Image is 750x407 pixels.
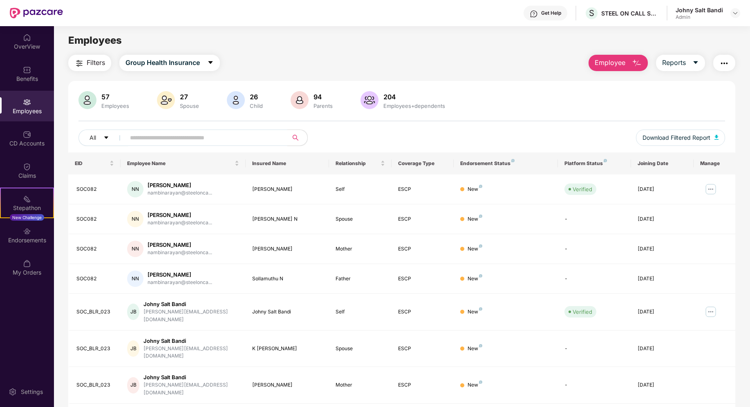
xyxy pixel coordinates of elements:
[336,215,385,223] div: Spouse
[460,160,551,167] div: Endorsement Status
[511,159,515,162] img: svg+xml;base64,PHN2ZyB4bWxucz0iaHR0cDovL3d3dy53My5vcmcvMjAwMC9zdmciIHdpZHRoPSI4IiBoZWlnaHQ9IjgiIH...
[382,93,447,101] div: 204
[291,91,309,109] img: svg+xml;base64,PHN2ZyB4bWxucz0iaHR0cDovL3d3dy53My5vcmcvMjAwMC9zdmciIHhtbG5zOnhsaW5rPSJodHRwOi8vd3...
[329,152,392,174] th: Relationship
[100,93,131,101] div: 57
[76,186,114,193] div: SOC082
[714,135,719,140] img: svg+xml;base64,PHN2ZyB4bWxucz0iaHR0cDovL3d3dy53My5vcmcvMjAwMC9zdmciIHhtbG5zOnhsaW5rPSJodHRwOi8vd3...
[638,275,687,283] div: [DATE]
[78,91,96,109] img: svg+xml;base64,PHN2ZyB4bWxucz0iaHR0cDovL3d3dy53My5vcmcvMjAwMC9zdmciIHhtbG5zOnhsaW5rPSJodHRwOi8vd3...
[76,345,114,353] div: SOC_BLR_023
[558,234,631,264] td: -
[246,152,329,174] th: Insured Name
[336,245,385,253] div: Mother
[143,373,239,381] div: Johny Salt Bandi
[638,345,687,353] div: [DATE]
[704,183,717,196] img: manageButton
[9,388,17,396] img: svg+xml;base64,PHN2ZyBpZD0iU2V0dGluZy0yMHgyMCIgeG1sbnM9Imh0dHA6Ly93d3cudzMub3JnLzIwMDAvc3ZnIiB3aW...
[558,367,631,404] td: -
[638,381,687,389] div: [DATE]
[68,55,111,71] button: Filters
[676,6,723,14] div: Johny Salt Bandi
[589,55,648,71] button: Employee
[638,186,687,193] div: [DATE]
[23,163,31,171] img: svg+xml;base64,PHN2ZyBpZD0iQ2xhaW0iIHhtbG5zPSJodHRwOi8vd3d3LnczLm9yZy8yMDAwL3N2ZyIgd2lkdGg9IjIwIi...
[479,344,482,347] img: svg+xml;base64,PHN2ZyB4bWxucz0iaHR0cDovL3d3dy53My5vcmcvMjAwMC9zdmciIHdpZHRoPSI4IiBoZWlnaHQ9IjgiIH...
[252,275,322,283] div: Sollamuthu N
[90,133,96,142] span: All
[479,307,482,311] img: svg+xml;base64,PHN2ZyB4bWxucz0iaHR0cDovL3d3dy53My5vcmcvMjAwMC9zdmciIHdpZHRoPSI4IiBoZWlnaHQ9IjgiIH...
[638,308,687,316] div: [DATE]
[178,93,201,101] div: 27
[468,275,482,283] div: New
[127,271,143,287] div: NN
[719,58,729,68] img: svg+xml;base64,PHN2ZyB4bWxucz0iaHR0cDovL3d3dy53My5vcmcvMjAwMC9zdmciIHdpZHRoPSIyNCIgaGVpZ2h0PSIyNC...
[127,160,233,167] span: Employee Name
[74,58,84,68] img: svg+xml;base64,PHN2ZyB4bWxucz0iaHR0cDovL3d3dy53My5vcmcvMjAwMC9zdmciIHdpZHRoPSIyNCIgaGVpZ2h0PSIyNC...
[676,14,723,20] div: Admin
[10,214,44,221] div: New Challenge
[398,186,448,193] div: ESCP
[468,215,482,223] div: New
[601,9,658,17] div: STEEL ON CALL SERVICES ([GEOGRAPHIC_DATA]) PRIVATE LIMITED
[468,381,482,389] div: New
[148,241,212,249] div: [PERSON_NAME]
[148,271,212,279] div: [PERSON_NAME]
[148,181,212,189] div: [PERSON_NAME]
[23,98,31,106] img: svg+xml;base64,PHN2ZyBpZD0iRW1wbG95ZWVzIiB4bWxucz0iaHR0cDovL3d3dy53My5vcmcvMjAwMC9zdmciIHdpZHRoPS...
[119,55,220,71] button: Group Health Insurancecaret-down
[148,219,212,227] div: nambinarayan@steelonca...
[392,152,454,174] th: Coverage Type
[23,34,31,42] img: svg+xml;base64,PHN2ZyBpZD0iSG9tZSIgeG1sbnM9Imh0dHA6Ly93d3cudzMub3JnLzIwMDAvc3ZnIiB3aWR0aD0iMjAiIG...
[75,160,107,167] span: EID
[178,103,201,109] div: Spouse
[287,130,308,146] button: search
[479,274,482,277] img: svg+xml;base64,PHN2ZyB4bWxucz0iaHR0cDovL3d3dy53My5vcmcvMjAwMC9zdmciIHdpZHRoPSI4IiBoZWlnaHQ9IjgiIH...
[127,377,140,394] div: JB
[398,345,448,353] div: ESCP
[312,103,334,109] div: Parents
[479,380,482,384] img: svg+xml;base64,PHN2ZyB4bWxucz0iaHR0cDovL3d3dy53My5vcmcvMjAwMC9zdmciIHdpZHRoPSI4IiBoZWlnaHQ9IjgiIH...
[76,245,114,253] div: SOC082
[68,152,120,174] th: EID
[595,58,625,68] span: Employee
[589,8,594,18] span: S
[398,308,448,316] div: ESCP
[23,227,31,235] img: svg+xml;base64,PHN2ZyBpZD0iRW5kb3JzZW1lbnRzIiB4bWxucz0iaHR0cDovL3d3dy53My5vcmcvMjAwMC9zdmciIHdpZH...
[287,134,303,141] span: search
[573,308,592,316] div: Verified
[1,204,53,212] div: Stepathon
[148,249,212,257] div: nambinarayan@steelonca...
[398,215,448,223] div: ESCP
[127,181,143,197] div: NN
[68,34,122,46] span: Employees
[127,211,143,227] div: NN
[143,381,239,397] div: [PERSON_NAME][EMAIL_ADDRESS][DOMAIN_NAME]
[18,388,45,396] div: Settings
[558,204,631,234] td: -
[148,211,212,219] div: [PERSON_NAME]
[656,55,705,71] button: Reportscaret-down
[564,160,624,167] div: Platform Status
[312,93,334,101] div: 94
[662,58,686,68] span: Reports
[23,66,31,74] img: svg+xml;base64,PHN2ZyBpZD0iQmVuZWZpdHMiIHhtbG5zPSJodHRwOi8vd3d3LnczLm9yZy8yMDAwL3N2ZyIgd2lkdGg9Ij...
[76,381,114,389] div: SOC_BLR_023
[530,10,538,18] img: svg+xml;base64,PHN2ZyBpZD0iSGVscC0zMngzMiIgeG1sbnM9Imh0dHA6Ly93d3cudzMub3JnLzIwMDAvc3ZnIiB3aWR0aD...
[252,345,322,353] div: K [PERSON_NAME]
[103,135,109,141] span: caret-down
[248,103,264,109] div: Child
[468,245,482,253] div: New
[23,259,31,268] img: svg+xml;base64,PHN2ZyBpZD0iTXlfT3JkZXJzIiBkYXRhLW5hbWU9Ik15IE9yZGVycyIgeG1sbnM9Imh0dHA6Ly93d3cudz...
[207,59,214,67] span: caret-down
[398,381,448,389] div: ESCP
[227,91,245,109] img: svg+xml;base64,PHN2ZyB4bWxucz0iaHR0cDovL3d3dy53My5vcmcvMjAwMC9zdmciIHhtbG5zOnhsaW5rPSJodHRwOi8vd3...
[336,381,385,389] div: Mother
[148,279,212,286] div: nambinarayan@steelonca...
[76,308,114,316] div: SOC_BLR_023
[125,58,200,68] span: Group Health Insurance
[694,152,735,174] th: Manage
[87,58,105,68] span: Filters
[604,159,607,162] img: svg+xml;base64,PHN2ZyB4bWxucz0iaHR0cDovL3d3dy53My5vcmcvMjAwMC9zdmciIHdpZHRoPSI4IiBoZWlnaHQ9IjgiIH...
[143,300,239,308] div: Johny Salt Bandi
